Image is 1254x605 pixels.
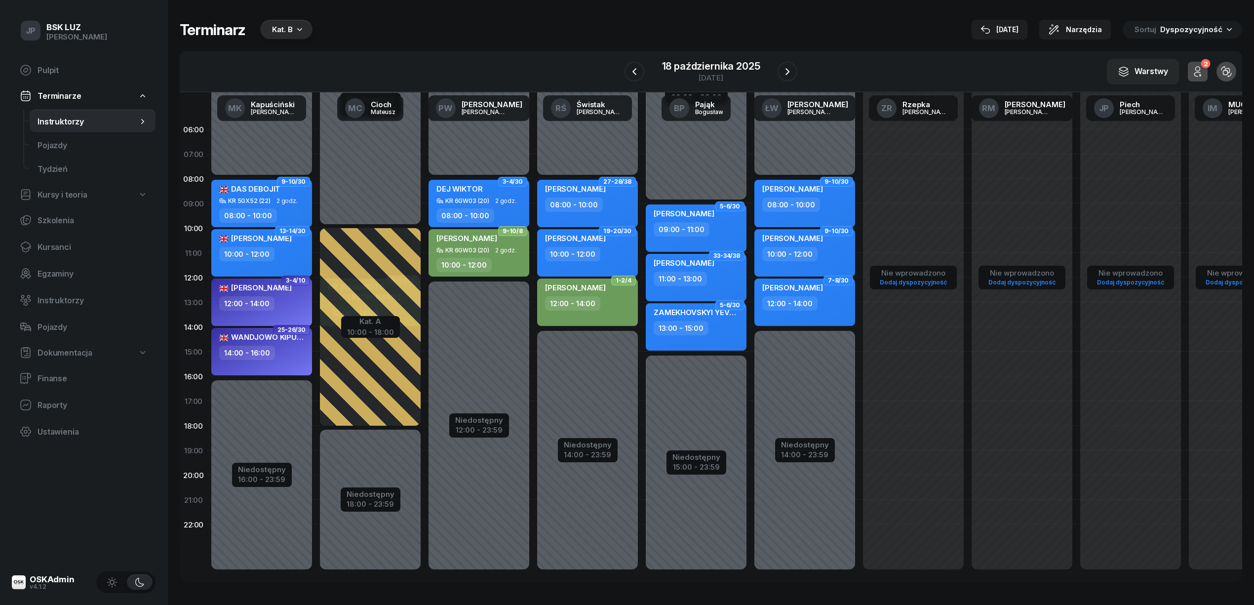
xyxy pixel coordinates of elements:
[12,420,156,444] a: Ustawienia
[720,304,740,306] span: 5-6/30
[180,463,207,487] div: 20:00
[1005,109,1052,115] div: [PERSON_NAME]
[982,104,995,113] span: RM
[180,487,207,512] div: 21:00
[695,109,723,115] div: Bogusław
[902,109,950,115] div: [PERSON_NAME]
[603,230,631,232] span: 19-20/30
[30,575,75,584] div: OSKAdmin
[38,141,148,150] span: Pojazdy
[180,364,207,389] div: 16:00
[545,184,606,194] span: [PERSON_NAME]
[281,181,306,183] span: 9-10/30
[180,191,207,216] div: 09:00
[180,21,245,39] h1: Terminarz
[180,142,207,166] div: 07:00
[180,339,207,364] div: 15:00
[555,104,566,113] span: RŚ
[12,58,156,82] a: Pulpit
[445,198,489,204] div: KR 6GW03 (20)
[713,255,740,257] span: 33-34/38
[1120,109,1167,115] div: [PERSON_NAME]
[38,164,148,174] span: Tydzień
[436,208,494,223] div: 08:00 - 10:00
[1107,59,1179,84] button: Warstwy
[545,283,606,292] span: [PERSON_NAME]
[38,66,148,75] span: Pulpit
[720,205,740,207] span: 5-6/30
[654,209,714,218] span: [PERSON_NAME]
[219,184,280,194] span: DAS DEBOJIT
[876,267,951,288] button: Nie wprowadzonoDodaj dyspozycyjność
[455,424,503,434] div: 12:00 - 23:59
[180,315,207,339] div: 14:00
[219,296,274,311] div: 12:00 - 14:00
[257,20,313,40] button: Kat. B
[1188,62,1208,81] button: 2
[445,247,489,253] div: KR 6GW03 (20)
[347,488,394,510] button: Niedostępny18:00 - 23:59
[276,198,298,204] span: 2 godz.
[695,101,723,108] div: Pająk
[495,198,516,204] span: 2 godz.
[781,441,829,448] div: Niedostępny
[12,85,156,107] a: Terminarze
[1160,25,1222,34] span: Dyspozycyjność
[238,473,286,484] div: 16:00 - 23:59
[984,277,1059,288] a: Dodaj dyspozycyjność
[30,584,75,590] div: v4.1.2
[38,117,138,126] span: Instruktorzy
[543,95,632,121] a: RŚŚwistak[PERSON_NAME]
[654,222,709,237] div: 09:00 - 11:00
[12,393,156,417] a: Raporty
[1120,101,1167,108] div: Piech
[654,321,708,335] div: 13:00 - 15:00
[824,230,849,232] span: 9-10/30
[662,61,760,71] div: 18 października 2025
[980,24,1019,36] div: [DATE]
[30,133,156,157] a: Pojazdy
[180,216,207,241] div: 10:00
[12,575,26,589] img: logo-xs@2x.png
[38,401,148,410] span: Raporty
[1118,66,1168,78] div: Warstwy
[762,283,823,292] span: [PERSON_NAME]
[672,453,720,461] div: Niedostępny
[12,184,156,205] a: Kursy i teoria
[180,265,207,290] div: 12:00
[828,280,849,282] span: 7-8/30
[228,198,271,204] div: KR 5GX52 (22)
[1093,267,1168,288] button: Nie wprowadzonoDodaj dyspozycyjność
[869,95,958,121] a: ZRRzepka[PERSON_NAME]
[180,117,207,142] div: 06:00
[337,95,403,121] a: MCCiochMateusz
[347,498,394,508] div: 18:00 - 23:59
[787,101,848,108] div: [PERSON_NAME]
[180,290,207,315] div: 13:00
[251,109,298,115] div: [PERSON_NAME]
[12,235,156,259] a: Kursanci
[30,157,156,181] a: Tydzień
[436,184,482,194] span: DEJ WIKTOR
[616,280,631,282] span: 1-2/4
[824,181,849,183] span: 9-10/30
[876,269,951,278] div: Nie wprowadzono
[984,269,1059,278] div: Nie wprowadzono
[219,346,275,360] div: 14:00 - 16:00
[1135,25,1158,34] span: Sortuj
[436,234,497,243] span: [PERSON_NAME]
[672,451,720,473] button: Niedostępny15:00 - 23:59
[564,448,612,459] div: 14:00 - 23:59
[762,184,823,194] span: [PERSON_NAME]
[545,198,603,212] div: 08:00 - 10:00
[455,416,503,424] div: Niedostępny
[438,104,453,113] span: PW
[972,20,1027,40] button: [DATE]
[564,439,612,461] button: Niedostępny14:00 - 23:59
[455,414,503,436] button: Niedostępny12:00 - 23:59
[180,512,207,537] div: 22:00
[12,315,156,339] a: Pojazdy
[238,464,286,485] button: Niedostępny16:00 - 23:59
[12,288,156,312] a: Instruktorzy
[545,247,600,261] div: 10:00 - 12:00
